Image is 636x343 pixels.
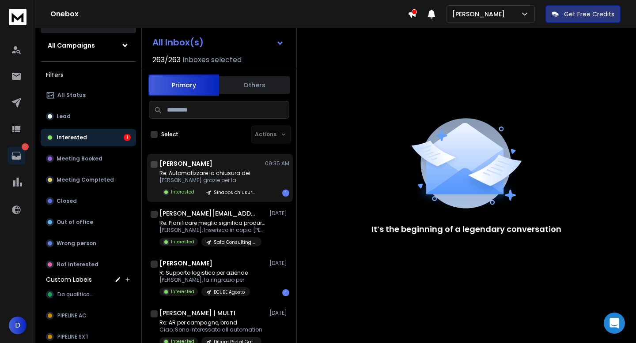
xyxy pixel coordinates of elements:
[159,159,212,168] h1: [PERSON_NAME]
[9,317,26,334] button: D
[41,108,136,125] button: Lead
[159,259,212,268] h1: [PERSON_NAME]
[41,213,136,231] button: Out of office
[57,240,96,247] p: Wrong person
[214,239,256,246] p: Sata Consulting - produzione
[8,147,25,164] a: 1
[57,333,89,340] span: PIPELINE SXT
[269,309,289,317] p: [DATE]
[41,307,136,324] button: PIPELINE AC
[452,10,508,19] p: [PERSON_NAME]
[269,260,289,267] p: [DATE]
[41,69,136,81] h3: Filters
[57,155,102,162] p: Meeting Booked
[41,129,136,146] button: Interested1
[282,190,289,197] div: 1
[48,41,95,50] h1: All Campaigns
[41,286,136,303] button: Da qualificare
[57,312,87,319] span: PIPELINE AC
[41,150,136,168] button: Meeting Booked
[604,313,625,334] div: Open Intercom Messenger
[214,289,245,295] p: BCUBE Agosto
[57,176,114,183] p: Meeting Completed
[41,86,136,104] button: All Status
[41,235,136,252] button: Wrong person
[159,177,261,184] p: [PERSON_NAME] grazie per la
[159,309,235,317] h1: [PERSON_NAME] | MULTI
[371,223,561,235] p: It’s the beginning of a legendary conversation
[57,219,93,226] p: Out of office
[57,198,77,205] p: Closed
[159,170,261,177] p: Re: Automatizzare la chiusura dei
[41,37,136,54] button: All Campaigns
[219,75,290,95] button: Others
[159,227,265,234] p: [PERSON_NAME], Inserisco in copia [PERSON_NAME],
[269,210,289,217] p: [DATE]
[46,275,92,284] h3: Custom Labels
[171,239,194,245] p: Interested
[159,209,257,218] h1: [PERSON_NAME][EMAIL_ADDRESS][DOMAIN_NAME]
[57,291,95,298] span: Da qualificare
[161,131,178,138] label: Select
[50,9,408,19] h1: Onebox
[148,75,219,96] button: Primary
[57,261,98,268] p: Not Interested
[545,5,621,23] button: Get Free Credits
[152,55,181,65] span: 263 / 263
[41,256,136,273] button: Not Interested
[214,189,256,196] p: Sinapps chiusureincloud
[57,92,86,99] p: All Status
[159,326,262,333] p: Ciao, Sono interessato all automation
[182,55,242,65] h3: Inboxes selected
[282,289,289,296] div: 1
[159,220,265,227] p: Re: Pianificare meglio significa produrre
[57,134,87,141] p: Interested
[41,171,136,189] button: Meeting Completed
[171,189,194,195] p: Interested
[41,192,136,210] button: Closed
[145,34,291,51] button: All Inbox(s)
[22,143,29,150] p: 1
[159,269,250,276] p: R: Supporto logistico per aziende
[159,276,250,283] p: [PERSON_NAME], la ringrazio per
[152,38,204,47] h1: All Inbox(s)
[564,10,614,19] p: Get Free Credits
[9,9,26,25] img: logo
[171,288,194,295] p: Interested
[159,319,262,326] p: Re: AR per campagne, brand
[57,113,71,120] p: Lead
[265,160,289,167] p: 09:35 AM
[124,134,131,141] div: 1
